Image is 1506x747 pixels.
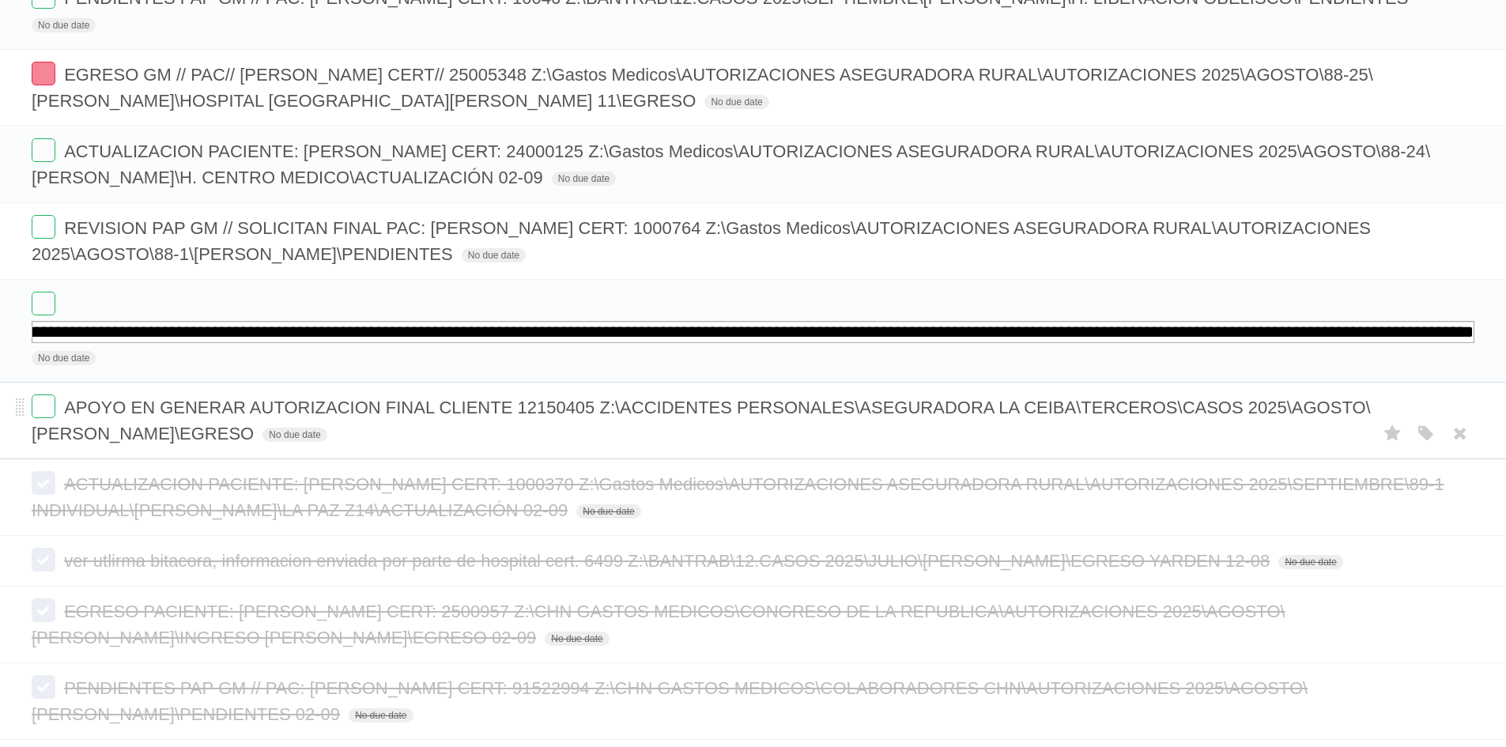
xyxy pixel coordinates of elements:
label: Done [32,62,55,85]
span: EGRESO GM // PAC// [PERSON_NAME] CERT// 25005348 Z:\Gastos Medicos\AUTORIZACIONES ASEGURADORA RUR... [32,65,1373,111]
span: APOYO EN GENERAR AUTORIZACION FINAL CLIENTE 12150405 Z:\ACCIDENTES PERSONALES\ASEGURADORA LA CEIB... [32,398,1371,443]
span: REVISION PAP GM // SOLICITAN FINAL PAC: [PERSON_NAME] CERT: 1000764 Z:\Gastos Medicos\AUTORIZACIO... [32,218,1371,264]
span: No due date [704,95,768,109]
span: No due date [576,504,640,519]
label: Star task [1378,421,1408,447]
label: Done [32,215,55,239]
span: No due date [349,708,413,722]
span: ACTUALIZACION PACIENTE: [PERSON_NAME] CERT: 24000125 Z:\Gastos Medicos\AUTORIZACIONES ASEGURADORA... [32,141,1430,187]
label: Done [32,548,55,572]
span: No due date [262,428,326,442]
label: Done [32,675,55,699]
span: ver utlirma bitacora, informacion enviada por parte de hospital cert. 6499 Z:\BANTRAB\12.CASOS 20... [64,551,1274,571]
span: No due date [1278,555,1342,569]
label: Done [32,471,55,495]
label: Done [32,138,55,162]
span: No due date [32,351,96,365]
label: Done [32,598,55,622]
label: Done [32,394,55,418]
span: ACTUALIZACION PACIENTE: [PERSON_NAME] CERT: 1000370 Z:\Gastos Medicos\AUTORIZACIONES ASEGURADORA ... [32,474,1444,520]
span: No due date [552,172,616,186]
span: No due date [545,632,609,646]
span: EGRESO PACIENTE: [PERSON_NAME] CERT: 2500957 Z:\CHN GASTOS MEDICOS\CONGRESO DE LA REPUBLICA\AUTOR... [32,602,1285,647]
span: No due date [462,248,526,262]
span: PENDIENTES PAP GM // PAC: [PERSON_NAME] CERT: 91522994 Z:\CHN GASTOS MEDICOS\COLABORADORES CHN\AU... [32,678,1308,724]
label: Done [32,292,55,315]
span: No due date [32,18,96,32]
